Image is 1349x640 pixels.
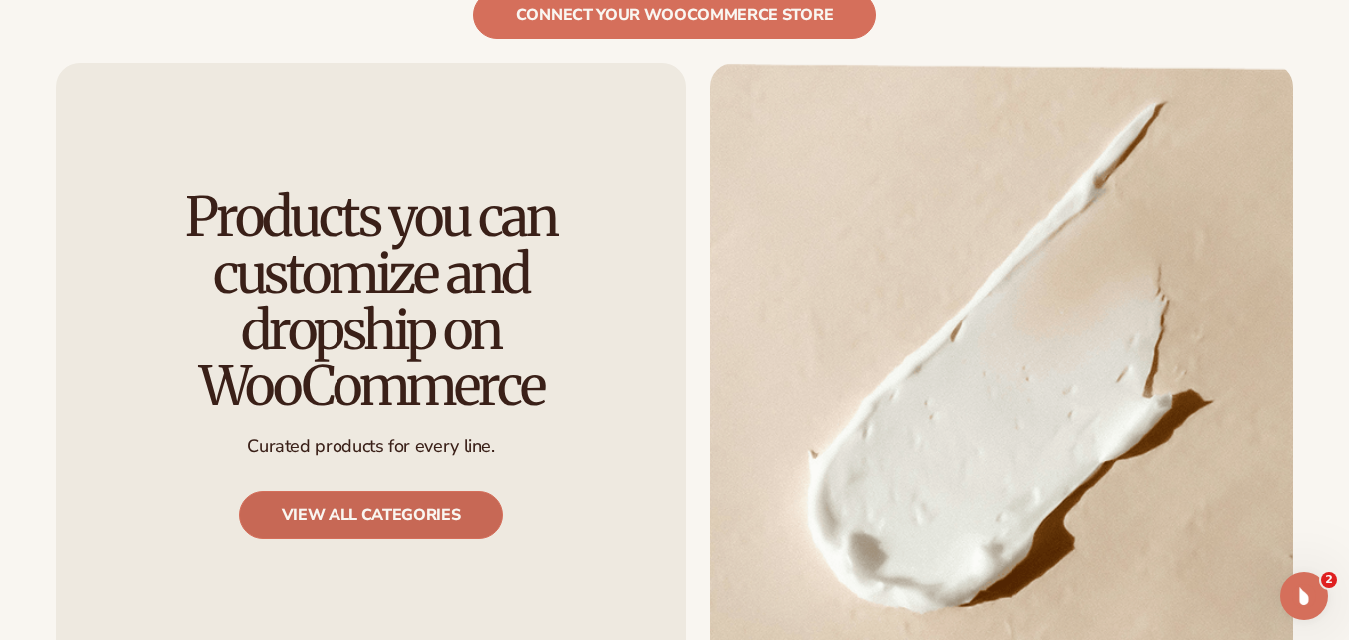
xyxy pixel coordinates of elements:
[112,189,630,415] h2: Products you can customize and dropship on WooCommerce
[1321,572,1337,588] span: 2
[1280,572,1328,620] iframe: Intercom live chat
[247,435,494,458] p: Curated products for every line.
[239,491,504,539] a: View all categories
